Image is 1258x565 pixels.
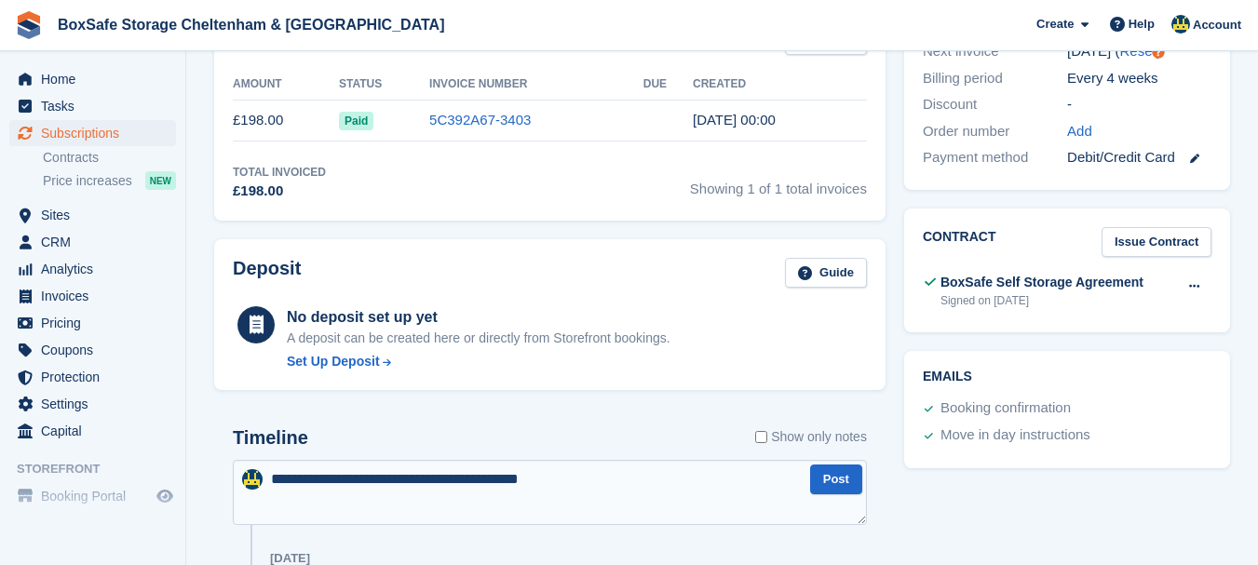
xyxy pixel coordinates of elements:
span: Tasks [41,93,153,119]
a: menu [9,120,176,146]
div: Every 4 weeks [1067,68,1211,89]
a: Issue Contract [1102,227,1211,258]
div: NEW [145,171,176,190]
td: £198.00 [233,100,339,141]
a: menu [9,256,176,282]
span: Coupons [41,337,153,363]
a: Preview store [154,485,176,507]
span: Analytics [41,256,153,282]
span: Subscriptions [41,120,153,146]
div: Booking confirmation [940,397,1071,420]
span: Account [1193,16,1241,34]
a: Contracts [43,149,176,167]
a: menu [9,483,176,509]
th: Due [643,70,693,100]
div: - [1067,94,1211,115]
a: menu [9,202,176,228]
span: Invoices [41,283,153,309]
span: CRM [41,229,153,255]
a: menu [9,337,176,363]
span: Create [1036,15,1074,34]
div: Discount [923,94,1067,115]
a: Reset [1119,43,1156,59]
div: Billing period [923,68,1067,89]
div: Set Up Deposit [287,352,380,371]
p: A deposit can be created here or directly from Storefront bookings. [287,329,670,348]
a: menu [9,364,176,390]
a: Guide [785,258,867,289]
img: stora-icon-8386f47178a22dfd0bd8f6a31ec36ba5ce8667c1dd55bd0f319d3a0aa187defe.svg [15,11,43,39]
div: Total Invoiced [233,164,326,181]
img: Kim Virabi [242,469,263,490]
time: 2025-08-11 23:00:31 UTC [693,112,776,128]
th: Created [693,70,867,100]
a: menu [9,66,176,92]
div: Order number [923,121,1067,142]
span: Price increases [43,172,132,190]
button: Post [810,464,862,495]
div: £198.00 [233,181,326,202]
th: Invoice Number [429,70,643,100]
div: [DATE] ( ) [1067,41,1211,62]
div: Payment method [923,147,1067,168]
a: menu [9,229,176,255]
a: menu [9,418,176,444]
span: Storefront [17,460,185,478]
a: Price increases NEW [43,170,176,191]
a: menu [9,283,176,309]
span: Help [1129,15,1155,34]
div: BoxSafe Self Storage Agreement [940,273,1143,292]
span: Sites [41,202,153,228]
span: Showing 1 of 1 total invoices [690,164,867,202]
h2: Emails [923,370,1211,384]
label: Show only notes [755,427,867,447]
div: Signed on [DATE] [940,292,1143,309]
th: Amount [233,70,339,100]
a: menu [9,391,176,417]
a: 5C392A67-3403 [429,112,531,128]
img: Kim Virabi [1171,15,1190,34]
div: Tooltip anchor [1150,44,1167,61]
h2: Deposit [233,258,301,289]
span: Protection [41,364,153,390]
a: menu [9,93,176,119]
a: BoxSafe Storage Cheltenham & [GEOGRAPHIC_DATA] [50,9,452,40]
div: Debit/Credit Card [1067,147,1211,168]
th: Status [339,70,429,100]
h2: Contract [923,227,996,258]
div: No deposit set up yet [287,306,670,329]
span: Home [41,66,153,92]
span: Paid [339,112,373,130]
div: Next invoice [923,41,1067,62]
a: Set Up Deposit [287,352,670,371]
a: menu [9,310,176,336]
h2: Timeline [233,427,308,449]
input: Show only notes [755,427,767,447]
span: Capital [41,418,153,444]
div: Move in day instructions [940,424,1090,447]
span: Pricing [41,310,153,336]
span: Settings [41,391,153,417]
a: Add [1067,121,1092,142]
span: Booking Portal [41,483,153,509]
